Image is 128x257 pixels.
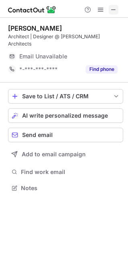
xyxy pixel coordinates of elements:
[86,65,118,73] button: Reveal Button
[21,184,120,192] span: Notes
[8,5,56,15] img: ContactOut v5.3.10
[8,89,123,104] button: save-profile-one-click
[22,112,108,119] span: AI write personalized message
[22,93,109,99] div: Save to List / ATS / CRM
[8,33,123,48] div: Architect | Designer @ [PERSON_NAME] Architects
[8,166,123,178] button: Find work email
[8,128,123,142] button: Send email
[8,147,123,162] button: Add to email campaign
[21,168,120,176] span: Find work email
[8,108,123,123] button: AI write personalized message
[19,53,67,60] span: Email Unavailable
[22,132,53,138] span: Send email
[22,151,86,158] span: Add to email campaign
[8,24,62,32] div: [PERSON_NAME]
[8,182,123,194] button: Notes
